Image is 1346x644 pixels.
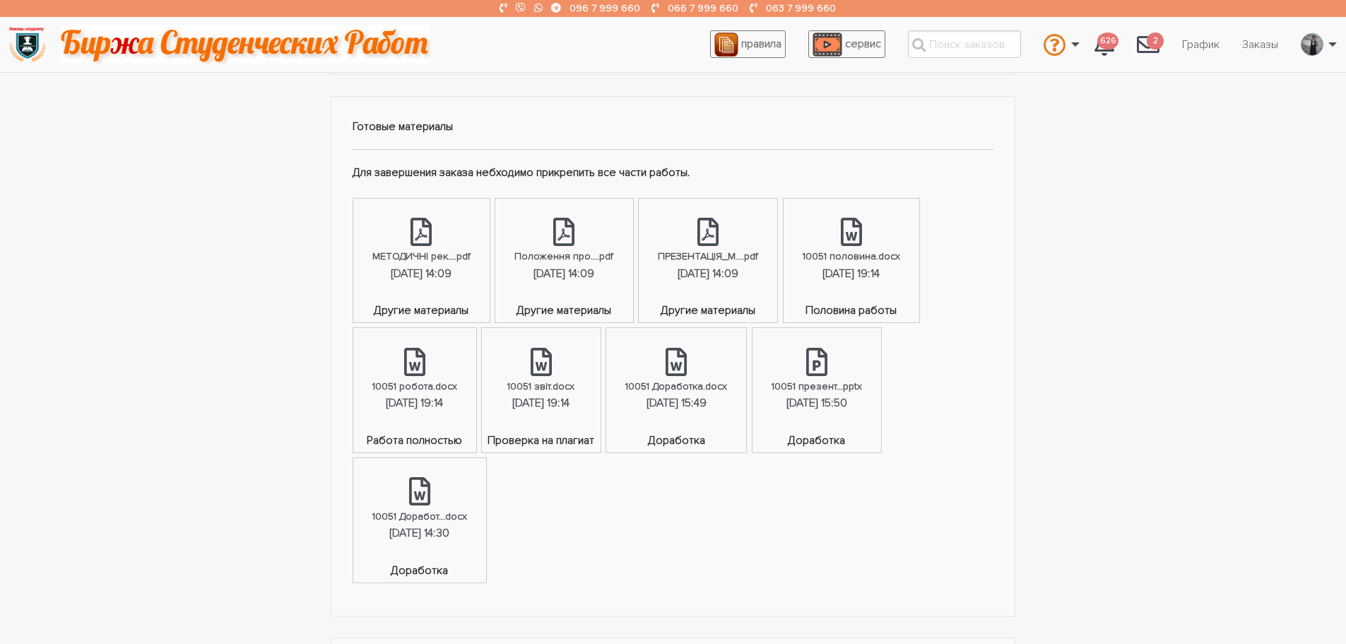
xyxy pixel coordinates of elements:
a: 10051 презент...pptx[DATE] 15:50 [752,328,881,432]
a: МЕТОДИЧНІ рек....pdf[DATE] 14:09 [353,199,490,303]
a: ПРЕЗЕНТАЦІЯ_М....pdf[DATE] 14:09 [639,199,777,303]
span: Другие материалы [353,302,490,322]
a: 10051 половина.docx[DATE] 19:14 [784,199,919,303]
img: motto-2ce64da2796df845c65ce8f9480b9c9d679903764b3ca6da4b6de107518df0fe.gif [59,25,430,64]
a: правила [710,30,786,58]
input: Поиск заказов [908,30,1021,58]
a: Заказы [1231,31,1289,58]
div: [DATE] 15:49 [647,394,707,413]
img: 20171208_160937.jpg [1301,33,1323,56]
div: [DATE] 14:30 [389,525,449,543]
a: Положення про....pdf[DATE] 14:09 [495,199,632,303]
a: сервис [808,30,885,58]
div: 10051 Доработка.docx [625,378,727,394]
a: 10051 робота.docx[DATE] 19:14 [353,328,476,432]
strong: Готовые материалы [353,119,453,134]
div: Положення про....pdf [514,248,613,264]
div: ПРЕЗЕНТАЦІЯ_М....pdf [658,248,758,264]
a: 10051 Доработка.docx[DATE] 15:49 [606,328,746,432]
a: 066 7 999 660 [668,2,738,14]
div: 10051 Доработ...docx [372,508,467,525]
div: [DATE] 14:09 [678,265,738,283]
div: [DATE] 19:14 [512,394,569,413]
div: 10051 половина.docx [803,248,900,264]
span: правила [741,37,781,51]
div: [DATE] 14:09 [533,265,594,283]
a: 10051 Доработ...docx[DATE] 14:30 [353,458,486,562]
a: 2 [1126,25,1171,64]
div: [DATE] 15:50 [786,394,847,413]
span: Доработка [353,562,486,582]
a: 626 [1083,25,1126,64]
a: График [1171,31,1231,58]
span: сервис [845,37,881,51]
a: 063 7 999 660 [766,2,836,14]
div: 10051 презент...pptx [772,378,862,394]
img: logo-135dea9cf721667cc4ddb0c1795e3ba8b7f362e3d0c04e2cc90b931989920324.png [8,25,47,64]
a: 10051 звіт.docx[DATE] 19:14 [482,328,600,432]
span: Доработка [606,432,746,452]
div: [DATE] 19:14 [822,265,880,283]
div: 10051 звіт.docx [507,378,574,394]
span: Другие материалы [639,302,777,322]
span: Половина работы [784,302,919,322]
img: agreement_icon-feca34a61ba7f3d1581b08bc946b2ec1ccb426f67415f344566775c155b7f62c.png [714,33,738,57]
div: [DATE] 19:14 [386,394,443,413]
div: МЕТОДИЧНІ рек....pdf [372,248,471,264]
span: Проверка на плагиат [482,432,600,452]
a: 096 7 999 660 [569,2,640,14]
span: 2 [1147,33,1164,50]
span: Другие материалы [495,302,632,322]
span: Работа полностью [353,432,476,452]
p: Для завершения заказа небходимо прикрепить все части работы. [353,164,994,182]
img: play_icon-49f7f135c9dc9a03216cfdbccbe1e3994649169d890fb554cedf0eac35a01ba8.png [813,33,842,57]
span: 626 [1097,33,1118,50]
div: [DATE] 14:09 [391,265,451,283]
span: Доработка [752,432,881,452]
div: 10051 робота.docx [372,378,457,394]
